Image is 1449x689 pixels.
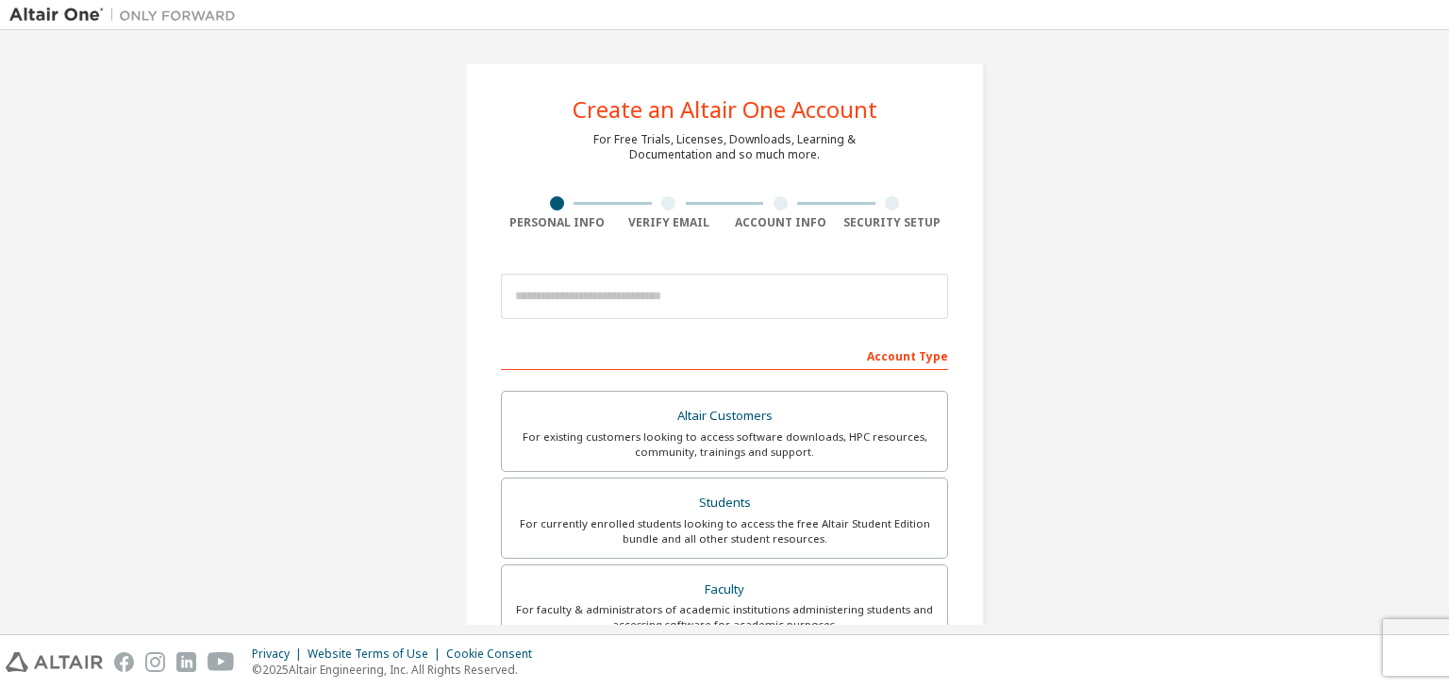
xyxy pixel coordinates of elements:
[513,403,936,429] div: Altair Customers
[9,6,245,25] img: Altair One
[308,647,446,662] div: Website Terms of Use
[513,516,936,546] div: For currently enrolled students looking to access the free Altair Student Edition bundle and all ...
[613,215,725,230] div: Verify Email
[513,602,936,632] div: For faculty & administrators of academic institutions administering students and accessing softwa...
[176,652,196,672] img: linkedin.svg
[593,132,856,162] div: For Free Trials, Licenses, Downloads, Learning & Documentation and so much more.
[513,429,936,460] div: For existing customers looking to access software downloads, HPC resources, community, trainings ...
[513,577,936,603] div: Faculty
[6,652,103,672] img: altair_logo.svg
[573,98,877,121] div: Create an Altair One Account
[501,215,613,230] div: Personal Info
[252,647,308,662] div: Privacy
[208,652,235,672] img: youtube.svg
[513,490,936,516] div: Students
[145,652,165,672] img: instagram.svg
[501,340,948,370] div: Account Type
[114,652,134,672] img: facebook.svg
[446,647,543,662] div: Cookie Consent
[724,215,837,230] div: Account Info
[252,662,543,678] p: © 2025 Altair Engineering, Inc. All Rights Reserved.
[837,215,949,230] div: Security Setup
